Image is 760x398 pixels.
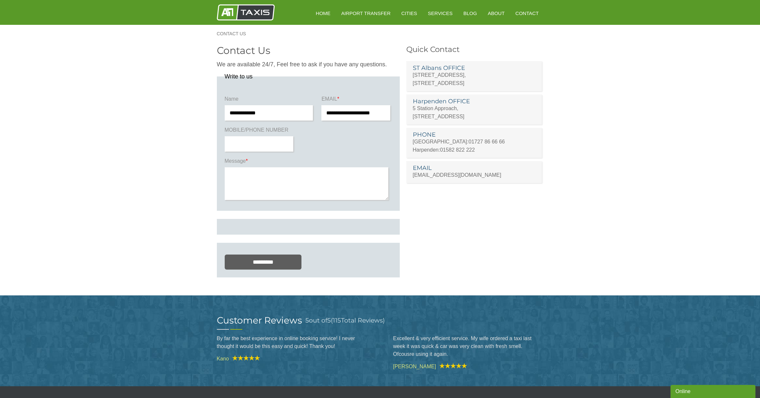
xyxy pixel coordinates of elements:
[413,98,536,104] h3: Harpenden OFFICE
[413,172,501,178] a: [EMAIL_ADDRESS][DOMAIN_NAME]
[469,139,505,144] a: 01727 86 66 66
[305,316,385,325] h3: out of ( Total Reviews)
[413,65,536,71] h3: ST Albans OFFICE
[436,363,467,368] img: A1 Taxis Review
[393,330,543,363] blockquote: Excellent & very efficient service. My wife ordered a taxi last week it was quick & car was very ...
[305,317,309,324] span: 5
[225,95,315,105] label: Name
[217,330,367,355] blockquote: By far the best experience in online booking service! I never thought it would be this easy and q...
[217,355,367,361] cite: Kano
[217,46,400,56] h2: Contact Us
[397,5,422,21] a: Cities
[413,104,536,121] p: 5 Station Approach, [STREET_ADDRESS]
[413,146,536,154] p: Harpenden:
[229,355,260,360] img: A1 Taxis Review
[483,5,509,21] a: About
[225,74,253,79] legend: Write to us
[225,158,392,167] label: Message
[459,5,482,21] a: Blog
[327,317,331,324] span: 5
[217,4,275,21] img: A1 Taxis
[423,5,457,21] a: Services
[225,126,295,136] label: MOBILE/PHONE NUMBER
[511,5,543,21] a: Contact
[413,138,536,146] p: [GEOGRAPHIC_DATA]:
[321,95,392,105] label: EMAIL
[337,5,395,21] a: Airport Transfer
[413,71,536,87] p: [STREET_ADDRESS], [STREET_ADDRESS]
[406,46,543,53] h3: Quick Contact
[440,147,475,153] a: 01582 822 222
[217,60,400,69] p: We are available 24/7, Feel free to ask if you have any questions.
[413,165,536,171] h3: EMAIL
[393,363,543,369] cite: [PERSON_NAME]
[217,316,302,325] h2: Customer Reviews
[413,132,536,138] h3: PHONE
[311,5,335,21] a: HOME
[333,317,341,324] span: 115
[671,384,757,398] iframe: chat widget
[217,31,253,36] a: Contact Us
